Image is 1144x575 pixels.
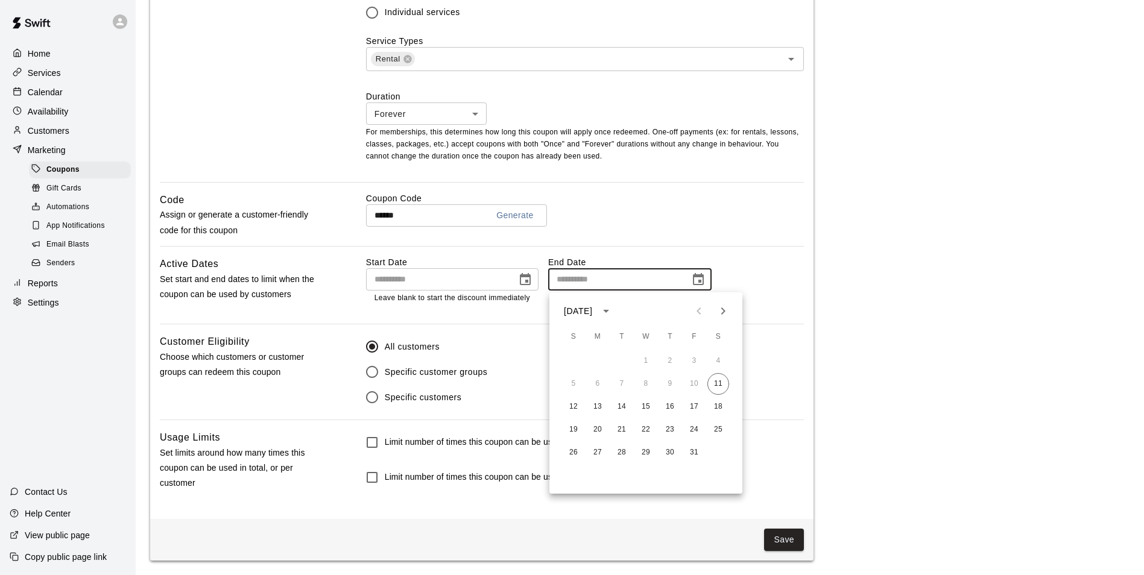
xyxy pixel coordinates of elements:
[371,52,415,66] div: Rental
[29,162,131,178] div: Coupons
[366,192,804,204] label: Coupon Code
[29,217,136,236] a: App Notifications
[25,486,68,498] p: Contact Us
[160,207,327,237] p: Assign or generate a customer-friendly code for this coupon
[385,341,440,353] span: All customers
[711,299,735,323] button: Next month
[385,366,488,379] span: Specific customer groups
[707,325,729,349] span: Saturday
[160,430,220,445] h6: Usage Limits
[587,442,608,463] button: 27
[29,254,136,273] a: Senders
[563,419,584,441] button: 19
[611,419,633,441] button: 21
[160,334,250,350] h6: Customer Eligibility
[28,67,61,79] p: Services
[683,325,705,349] span: Friday
[29,179,136,198] a: Gift Cards
[491,204,539,227] button: Generate
[371,53,405,65] span: Rental
[548,256,712,268] label: End Date
[10,141,126,159] a: Marketing
[635,419,657,441] button: 22
[686,268,710,292] button: Choose date
[46,257,75,269] span: Senders
[46,164,80,176] span: Coupons
[10,102,126,121] a: Availability
[659,442,681,463] button: 30
[513,268,537,292] button: Choose date
[683,396,705,418] button: 17
[29,160,136,179] a: Coupons
[366,90,804,102] label: Duration
[28,86,63,98] p: Calendar
[563,442,584,463] button: 26
[635,325,657,349] span: Wednesday
[374,292,530,304] p: Leave blank to start the discount immediately
[10,294,126,312] a: Settings
[10,274,126,292] a: Reports
[29,198,136,217] a: Automations
[764,529,804,551] button: Save
[160,256,219,272] h6: Active Dates
[596,301,616,321] button: calendar view is open, switch to year view
[29,199,131,216] div: Automations
[10,45,126,63] a: Home
[28,105,69,118] p: Availability
[366,256,539,268] label: Start Date
[366,36,423,46] label: Service Types
[707,419,729,441] button: 25
[611,325,633,349] span: Tuesday
[29,236,131,253] div: Email Blasts
[611,442,633,463] button: 28
[160,350,327,380] p: Choose which customers or customer groups can redeem this coupon
[683,442,705,463] button: 31
[46,183,81,195] span: Gift Cards
[635,396,657,418] button: 15
[385,471,615,484] h6: Limit number of times this coupon can be used per customer
[587,396,608,418] button: 13
[385,436,590,449] h6: Limit number of times this coupon can be used in total
[10,83,126,101] a: Calendar
[707,396,729,418] button: 18
[10,122,126,140] a: Customers
[611,396,633,418] button: 14
[587,419,608,441] button: 20
[25,529,90,541] p: View public page
[587,325,608,349] span: Monday
[29,218,131,234] div: App Notifications
[707,373,729,395] button: 11
[783,51,800,68] button: Open
[10,64,126,82] a: Services
[28,297,59,309] p: Settings
[46,239,89,251] span: Email Blasts
[563,396,584,418] button: 12
[28,144,66,156] p: Marketing
[29,236,136,254] a: Email Blasts
[366,127,804,163] p: For memberships, this determines how long this coupon will apply once redeemed. One-off payments ...
[160,192,185,208] h6: Code
[28,125,69,137] p: Customers
[29,180,131,197] div: Gift Cards
[28,48,51,60] p: Home
[160,272,327,302] p: Set start and end dates to limit when the coupon can be used by customers
[635,442,657,463] button: 29
[659,396,681,418] button: 16
[25,507,71,520] p: Help Center
[28,277,58,289] p: Reports
[659,325,681,349] span: Thursday
[564,305,592,318] div: [DATE]
[385,391,462,404] span: Specific customers
[46,220,105,232] span: App Notifications
[563,325,584,349] span: Sunday
[366,102,487,125] div: Forever
[683,419,705,441] button: 24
